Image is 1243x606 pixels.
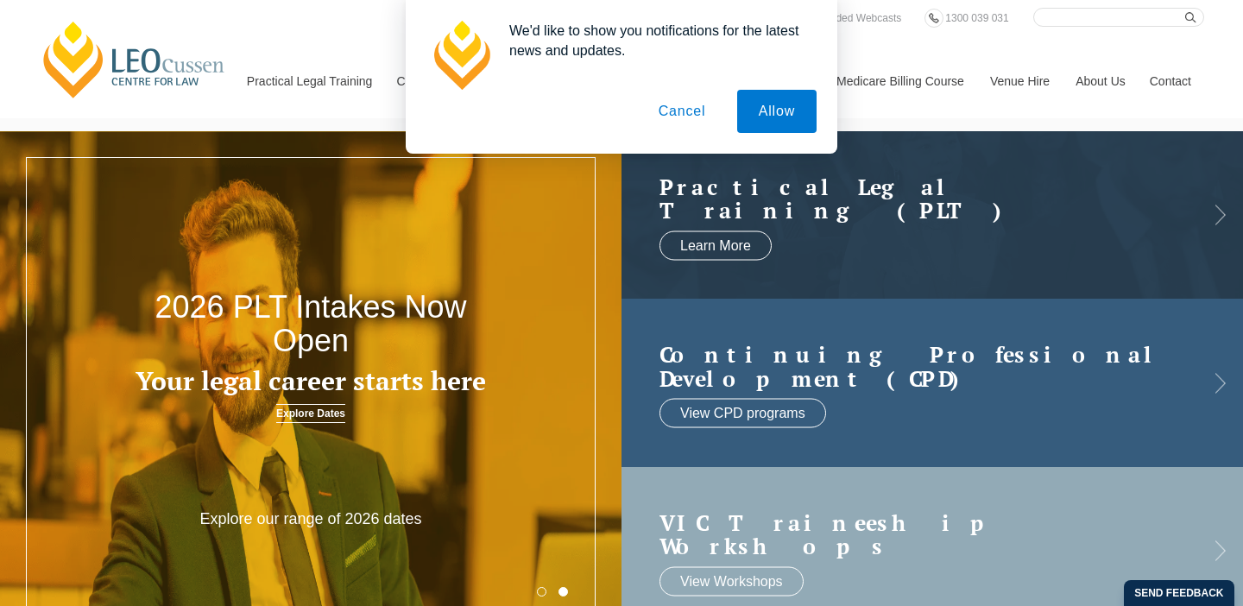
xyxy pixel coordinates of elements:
[659,399,826,428] a: View CPD programs
[659,343,1170,390] a: Continuing ProfessionalDevelopment (CPD)
[659,566,804,596] a: View Workshops
[495,21,817,60] div: We'd like to show you notifications for the latest news and updates.
[186,509,435,529] p: Explore our range of 2026 dates
[276,404,345,423] a: Explore Dates
[537,587,546,597] button: 1
[426,21,495,90] img: notification icon
[124,290,497,358] h2: 2026 PLT Intakes Now Open
[737,90,817,133] button: Allow
[659,230,772,260] a: Learn More
[659,174,1170,222] a: Practical LegalTraining (PLT)
[659,174,1170,222] h2: Practical Legal Training (PLT)
[659,343,1170,390] h2: Continuing Professional Development (CPD)
[124,367,497,395] h3: Your legal career starts here
[558,587,568,597] button: 2
[637,90,728,133] button: Cancel
[659,510,1170,558] a: VIC Traineeship Workshops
